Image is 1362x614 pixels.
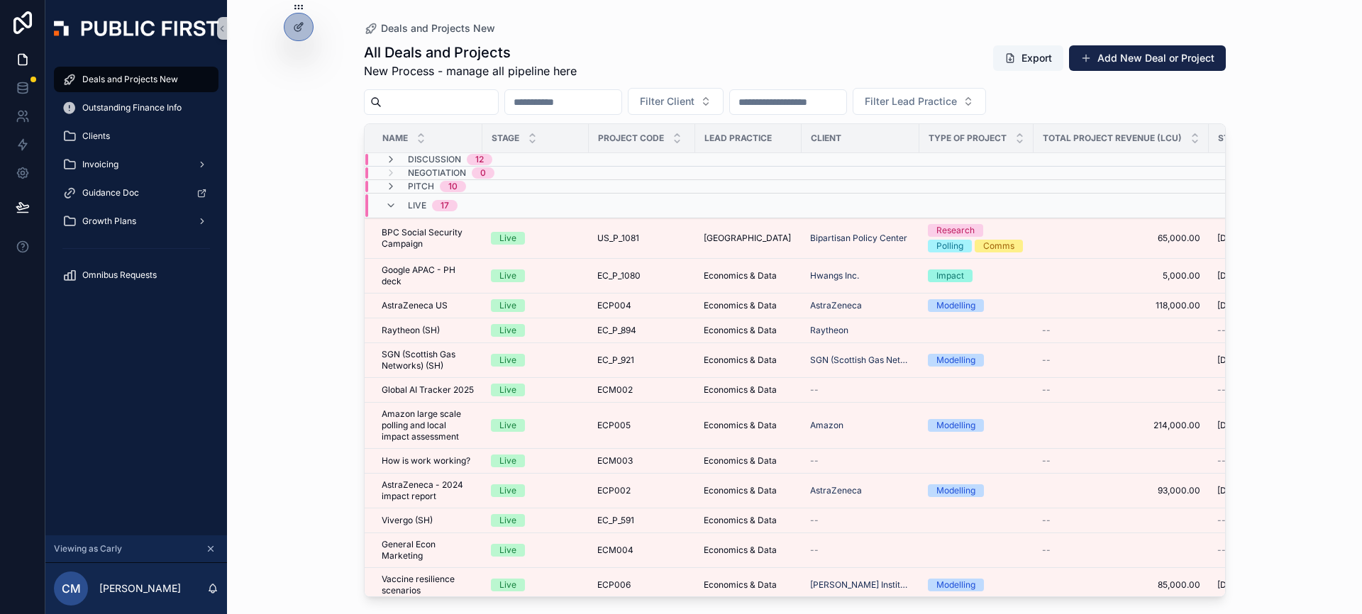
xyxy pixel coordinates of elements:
span: Economics & Data [704,325,777,336]
a: BPC Social Security Campaign [382,227,474,250]
button: Add New Deal or Project [1069,45,1226,71]
a: ResearchPollingComms [928,224,1025,252]
a: Vivergo (SH) [382,515,474,526]
span: Guidance Doc [82,187,139,199]
span: Vivergo (SH) [382,515,433,526]
span: Clients [82,130,110,142]
div: Live [499,419,516,432]
span: [DATE] [1217,233,1245,244]
a: EC_P_894 [597,325,687,336]
a: AstraZeneca - 2024 impact report [382,479,474,502]
a: -- [1042,355,1200,366]
a: AstraZeneca [810,485,911,496]
span: -- [1042,384,1051,396]
a: Live [491,232,580,245]
a: ECM002 [597,384,687,396]
span: Vaccine resilience scenarios [382,574,474,596]
a: AstraZeneca US [382,300,474,311]
div: scrollable content [45,57,227,306]
a: -- [1042,455,1200,467]
div: Live [499,324,516,337]
a: Clients [54,123,218,149]
span: ECM004 [597,545,633,556]
div: Live [499,514,516,527]
a: Economics & Data [704,300,793,311]
a: Modelling [928,299,1025,312]
a: Economics & Data [704,270,793,281]
a: AstraZeneca [810,300,911,311]
a: Amazon large scale polling and local impact assessment [382,408,474,442]
a: Live [491,269,580,282]
div: 17 [441,200,449,211]
span: Client [811,133,841,144]
span: Economics & Data [704,270,777,281]
span: EC_P_921 [597,355,634,366]
a: Raytheon [810,325,848,336]
button: Select Button [853,88,986,115]
a: Hwangs Inc. [810,270,859,281]
a: [DATE] [1217,270,1307,281]
span: 65,000.00 [1042,233,1200,244]
a: EC_P_591 [597,515,687,526]
span: Deals and Projects New [82,74,178,85]
a: EC_P_921 [597,355,687,366]
button: Select Button [628,88,724,115]
a: [DATE] [1217,579,1307,591]
span: Stage [492,133,519,144]
a: Google APAC - PH deck [382,264,474,287]
span: Negotiation [408,167,466,179]
div: Live [499,579,516,591]
a: -- [1042,545,1200,556]
a: Economics & Data [704,325,793,336]
a: -- [810,384,911,396]
a: [PERSON_NAME] Institute for Global Change [810,579,911,591]
span: SGN (Scottish Gas Networks) [810,355,911,366]
span: AstraZeneca [810,300,862,311]
span: -- [1217,384,1226,396]
span: ECM003 [597,455,633,467]
div: Impact [936,269,964,282]
div: Live [499,484,516,497]
a: ECP006 [597,579,687,591]
a: Modelling [928,419,1025,432]
a: Bipartisan Policy Center [810,233,911,244]
a: [DATE] [1217,420,1307,431]
span: Name [382,133,408,144]
div: 0 [480,167,486,179]
span: Live [408,200,426,211]
a: Global AI Tracker 2025 [382,384,474,396]
a: -- [1042,515,1200,526]
a: -- [810,515,911,526]
h1: All Deals and Projects [364,43,577,62]
a: General Econ Marketing [382,539,474,562]
div: Research [936,224,975,237]
div: Live [499,269,516,282]
a: Economics & Data [704,579,793,591]
span: [DATE] [1217,420,1245,431]
span: EC_P_1080 [597,270,641,281]
a: -- [1217,325,1307,336]
span: Project Code [598,133,664,144]
a: Live [491,579,580,591]
a: Raytheon [810,325,911,336]
span: -- [1042,455,1051,467]
a: Live [491,419,580,432]
a: -- [810,545,911,556]
div: Modelling [936,419,975,432]
a: Economics & Data [704,355,793,366]
span: Type of Project [929,133,1007,144]
span: EC_P_591 [597,515,634,526]
a: How is work working? [382,455,474,467]
span: ECP002 [597,485,631,496]
a: Economics & Data [704,420,793,431]
a: Live [491,299,580,312]
a: 214,000.00 [1042,420,1200,431]
a: Impact [928,269,1025,282]
a: Live [491,454,580,467]
a: US_P_1081 [597,233,687,244]
span: -- [810,545,819,556]
div: Modelling [936,354,975,367]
